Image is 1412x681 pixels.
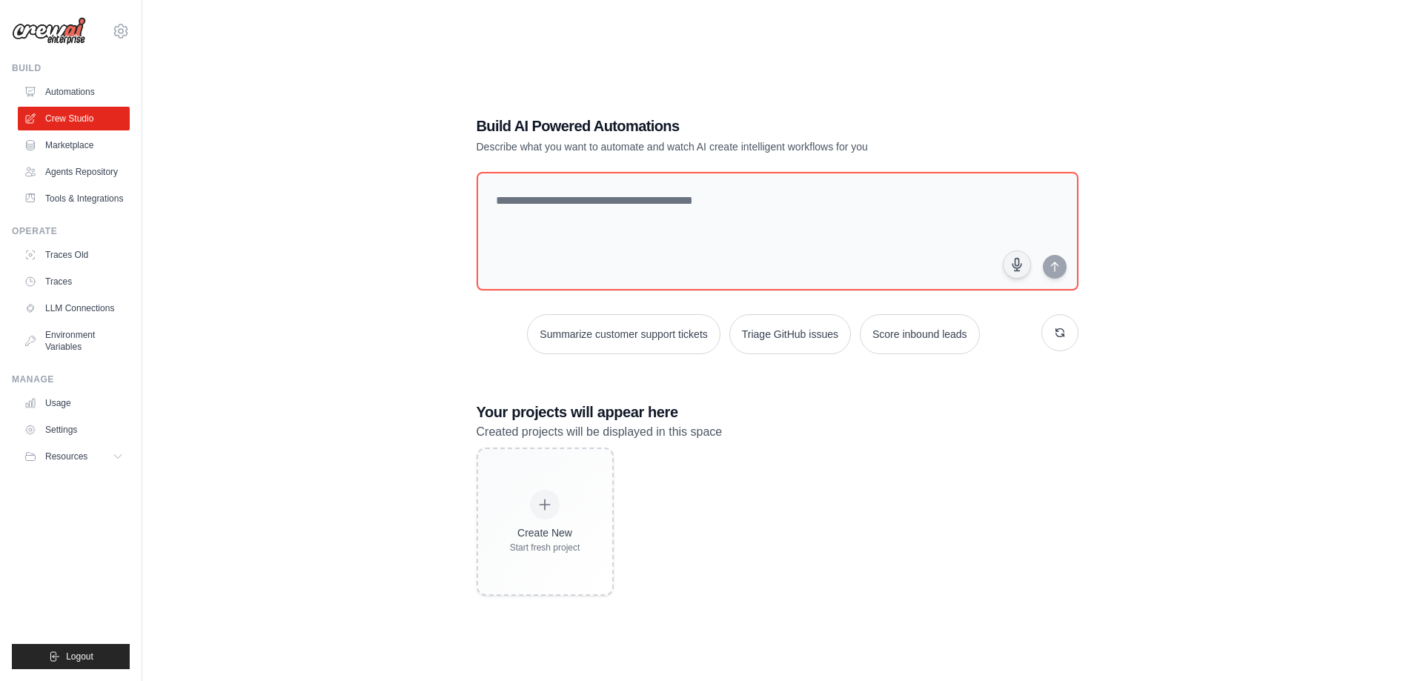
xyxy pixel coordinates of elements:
div: Build [12,62,130,74]
button: Get new suggestions [1041,314,1078,351]
div: Start fresh project [510,542,580,554]
a: Automations [18,80,130,104]
button: Click to speak your automation idea [1003,250,1031,279]
h3: Your projects will appear here [477,402,1078,422]
a: Crew Studio [18,107,130,130]
a: Traces [18,270,130,293]
a: Usage [18,391,130,415]
a: LLM Connections [18,296,130,320]
a: Agents Repository [18,160,130,184]
button: Score inbound leads [860,314,980,354]
button: Resources [18,445,130,468]
a: Settings [18,418,130,442]
h1: Build AI Powered Automations [477,116,975,136]
div: Operate [12,225,130,237]
div: Manage [12,373,130,385]
a: Tools & Integrations [18,187,130,210]
div: Create New [510,525,580,540]
img: Logo [12,17,86,45]
span: Logout [66,651,93,662]
a: Traces Old [18,243,130,267]
p: Describe what you want to automate and watch AI create intelligent workflows for you [477,139,975,154]
button: Logout [12,644,130,669]
a: Environment Variables [18,323,130,359]
p: Created projects will be displayed in this space [477,422,1078,442]
span: Resources [45,451,87,462]
button: Triage GitHub issues [729,314,851,354]
button: Summarize customer support tickets [527,314,720,354]
a: Marketplace [18,133,130,157]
